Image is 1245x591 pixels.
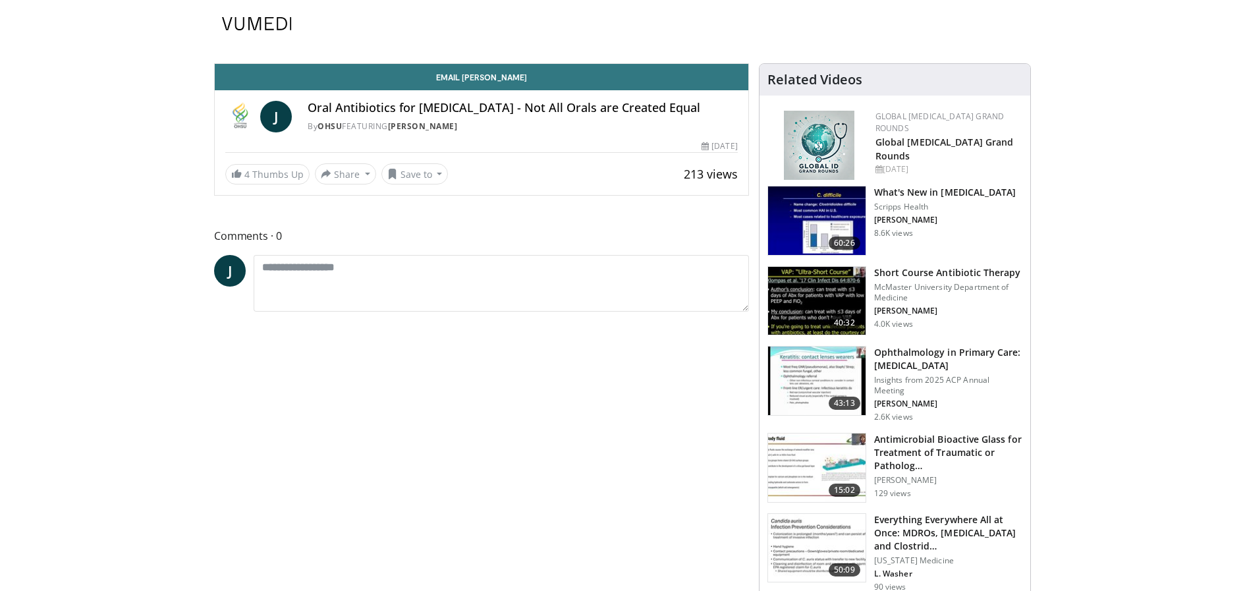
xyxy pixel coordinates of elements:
h3: Short Course Antibiotic Therapy [874,266,1022,279]
div: By FEATURING [308,121,737,132]
img: 590c3df7-196e-490d-83c6-10032953bd9f.150x105_q85_crop-smart_upscale.jpg [768,514,866,582]
span: 50:09 [829,563,860,577]
p: Insights from 2025 ACP Annual Meeting [874,375,1022,396]
p: [US_STATE] Medicine [874,555,1022,566]
p: Scripps Health [874,202,1016,212]
div: [DATE] [702,140,737,152]
h3: Ophthalmology in Primary Care: [MEDICAL_DATA] [874,346,1022,372]
span: 213 views [684,166,738,182]
button: Save to [381,163,449,184]
button: Share [315,163,376,184]
a: Email [PERSON_NAME] [215,64,748,90]
a: OHSU [318,121,342,132]
span: 43:13 [829,397,860,410]
p: Laraine Washer [874,569,1022,579]
p: 4.0K views [874,319,913,329]
a: 15:02 Antimicrobial Bioactive Glass for Treatment of Traumatic or Patholog… [PERSON_NAME] 129 views [767,433,1022,503]
span: 60:26 [829,237,860,250]
a: Global [MEDICAL_DATA] Grand Rounds [875,136,1014,162]
img: 438c20ca-72c0-45eb-b870-d37806d5fe9c.150x105_q85_crop-smart_upscale.jpg [768,347,866,415]
h3: What's New in [MEDICAL_DATA] [874,186,1016,199]
h4: Oral Antibiotics for [MEDICAL_DATA] - Not All Orals are Created Equal [308,101,737,115]
p: [PERSON_NAME] [874,475,1022,486]
span: 15:02 [829,484,860,497]
p: 2.6K views [874,412,913,422]
img: VuMedi Logo [222,17,292,30]
p: 8.6K views [874,228,913,239]
img: 15b69912-10dd-461b-85d0-47f8f07aff63.150x105_q85_crop-smart_upscale.jpg [768,434,866,502]
a: 60:26 What's New in [MEDICAL_DATA] Scripps Health [PERSON_NAME] 8.6K views [767,186,1022,256]
a: J [214,255,246,287]
h3: Antimicrobial Bioactive Glass for Treatment of Traumatic or Pathological Bone Defects [874,433,1022,472]
a: Global [MEDICAL_DATA] Grand Rounds [875,111,1005,134]
img: 2bf877c0-eb7b-4425-8030-3dd848914f8d.150x105_q85_crop-smart_upscale.jpg [768,267,866,335]
p: Joyce Wipf [874,399,1022,409]
a: J [260,101,292,132]
p: Brad Spellberg [874,306,1022,316]
img: e456a1d5-25c5-46f9-913a-7a343587d2a7.png.150x105_q85_autocrop_double_scale_upscale_version-0.2.png [784,111,854,180]
a: [PERSON_NAME] [388,121,458,132]
div: [DATE] [875,163,1020,175]
img: 8828b190-63b7-4755-985f-be01b6c06460.150x105_q85_crop-smart_upscale.jpg [768,186,866,255]
span: 4 [244,168,250,181]
p: Nancy Crum-Cianflone [874,215,1016,225]
a: 43:13 Ophthalmology in Primary Care: [MEDICAL_DATA] Insights from 2025 ACP Annual Meeting [PERSON... [767,346,1022,422]
p: 129 views [874,488,911,499]
a: 4 Thumbs Up [225,164,310,184]
h4: Related Videos [767,72,862,88]
span: 40:32 [829,316,860,329]
p: McMaster University Department of Medicine [874,282,1022,303]
a: 40:32 Short Course Antibiotic Therapy McMaster University Department of Medicine [PERSON_NAME] 4.... [767,266,1022,336]
h3: Everything Everywhere All at Once: MDROs, Candida auris and Clostridiodes difficile [874,513,1022,553]
img: OHSU [225,101,255,132]
span: Comments 0 [214,227,749,244]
